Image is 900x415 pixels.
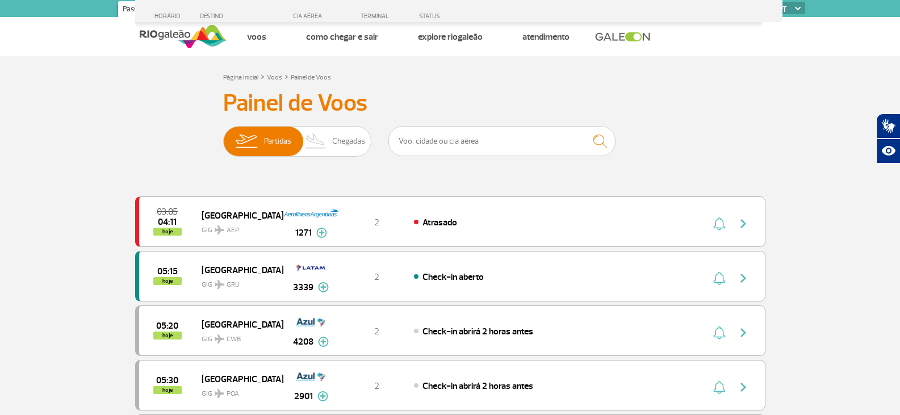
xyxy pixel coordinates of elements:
[202,208,274,223] span: [GEOGRAPHIC_DATA]
[158,218,177,226] span: 2025-08-27 04:11:00
[294,389,313,403] span: 2901
[227,334,241,345] span: CWB
[267,73,282,82] a: Voos
[736,271,750,285] img: seta-direita-painel-voo.svg
[215,225,224,234] img: destiny_airplane.svg
[247,31,266,43] a: Voos
[422,217,457,228] span: Atrasado
[713,271,725,285] img: sino-painel-voo.svg
[422,271,484,283] span: Check-in aberto
[215,280,224,289] img: destiny_airplane.svg
[422,380,533,392] span: Check-in abrirá 2 horas antes
[202,371,274,386] span: [GEOGRAPHIC_DATA]
[156,322,178,330] span: 2025-08-27 05:20:00
[202,317,274,332] span: [GEOGRAPHIC_DATA]
[202,274,274,290] span: GIG
[153,386,182,394] span: hoje
[306,31,378,43] a: Como chegar e sair
[228,127,264,156] img: slider-embarque
[316,228,327,238] img: mais-info-painel-voo.svg
[156,376,178,384] span: 2025-08-27 05:30:00
[202,328,274,345] span: GIG
[876,139,900,164] button: Abrir recursos assistivos.
[295,226,312,240] span: 1271
[157,267,178,275] span: 2025-08-27 05:15:00
[736,380,750,394] img: seta-direita-painel-voo.svg
[202,262,274,277] span: [GEOGRAPHIC_DATA]
[293,335,313,349] span: 4208
[153,277,182,285] span: hoje
[736,217,750,230] img: seta-direita-painel-voo.svg
[713,217,725,230] img: sino-painel-voo.svg
[153,228,182,236] span: hoje
[223,89,677,118] h3: Painel de Voos
[374,271,379,283] span: 2
[299,127,333,156] img: slider-desembarque
[317,391,328,401] img: mais-info-painel-voo.svg
[264,127,291,156] span: Partidas
[340,12,413,20] div: TERMINAL
[713,326,725,339] img: sino-painel-voo.svg
[374,380,379,392] span: 2
[293,280,313,294] span: 3339
[374,326,379,337] span: 2
[227,225,239,236] span: AEP
[318,337,329,347] img: mais-info-painel-voo.svg
[876,114,900,139] button: Abrir tradutor de língua de sinais.
[522,31,570,43] a: Atendimento
[332,127,365,156] span: Chegadas
[422,326,533,337] span: Check-in abrirá 2 horas antes
[388,126,616,156] input: Voo, cidade ou cia aérea
[227,280,240,290] span: GRU
[736,326,750,339] img: seta-direita-painel-voo.svg
[118,1,165,19] a: Passageiros
[157,208,178,216] span: 2025-08-27 03:05:00
[713,380,725,394] img: sino-painel-voo.svg
[202,219,274,236] span: GIG
[261,70,265,83] a: >
[139,12,200,20] div: HORÁRIO
[413,12,506,20] div: STATUS
[318,282,329,292] img: mais-info-painel-voo.svg
[876,114,900,164] div: Plugin de acessibilidade da Hand Talk.
[202,383,274,399] span: GIG
[418,31,483,43] a: Explore RIOgaleão
[200,12,283,20] div: DESTINO
[227,389,239,399] span: POA
[215,389,224,398] img: destiny_airplane.svg
[223,73,258,82] a: Página Inicial
[215,334,224,343] img: destiny_airplane.svg
[374,217,379,228] span: 2
[283,12,340,20] div: CIA AÉREA
[291,73,331,82] a: Painel de Voos
[153,332,182,339] span: hoje
[284,70,288,83] a: >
